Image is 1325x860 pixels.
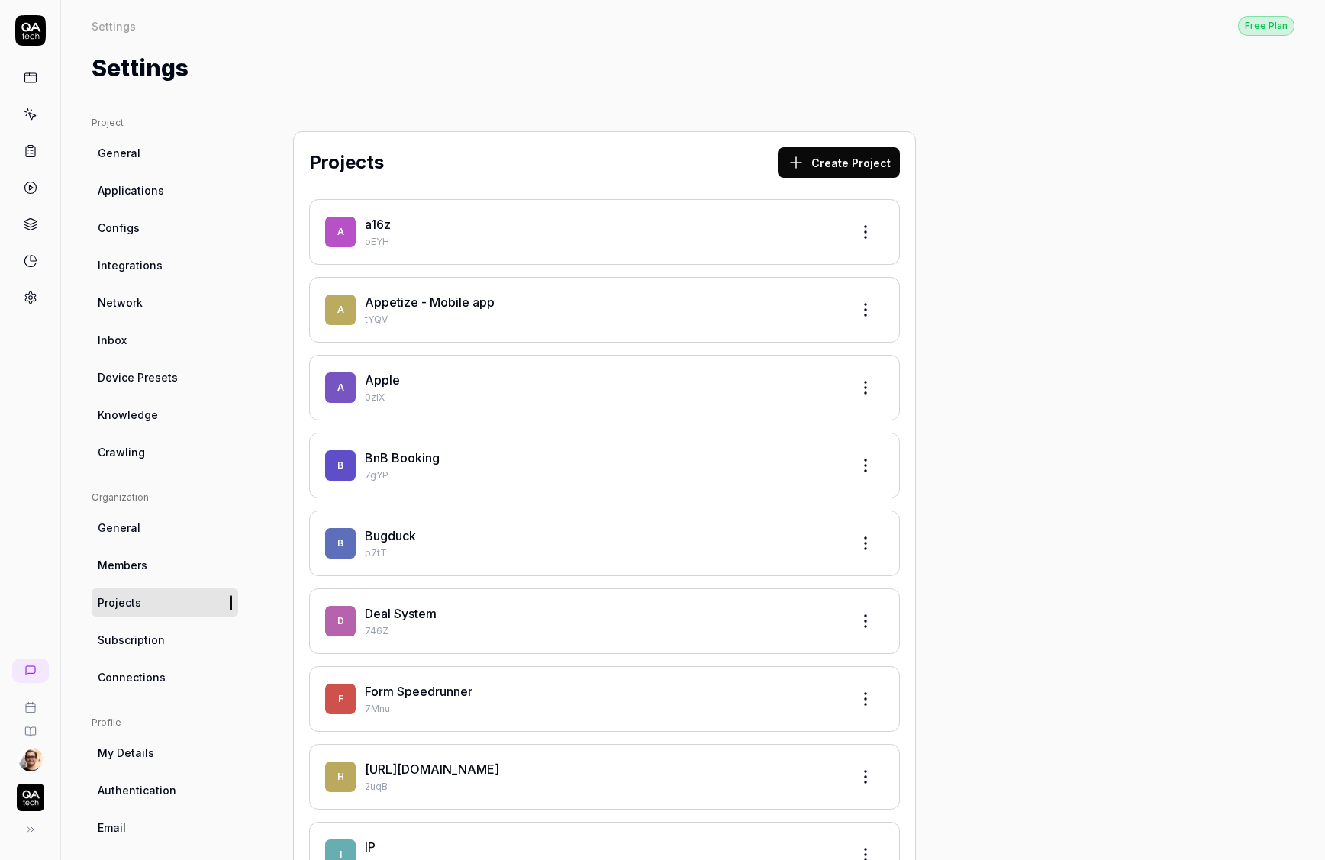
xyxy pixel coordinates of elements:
a: Members [92,551,238,579]
a: Configs [92,214,238,242]
a: My Details [92,739,238,767]
span: A [325,372,356,403]
img: 704fe57e-bae9-4a0d-8bcb-c4203d9f0bb2.jpeg [18,747,43,771]
a: Knowledge [92,401,238,429]
span: Network [98,295,143,311]
a: BnB Booking [365,450,440,465]
span: Projects [98,594,141,610]
span: Knowledge [98,407,158,423]
span: Applications [98,182,164,198]
a: Bugduck [365,528,416,543]
span: Integrations [98,257,163,273]
div: Project [92,116,238,130]
a: Device Presets [92,363,238,391]
span: h [325,762,356,792]
p: 2uqB [365,780,838,794]
a: Integrations [92,251,238,279]
a: Projects [92,588,238,617]
a: Book a call with us [6,689,54,713]
div: Free Plan [1238,16,1294,36]
a: Authentication [92,776,238,804]
span: Inbox [98,332,127,348]
p: 7gYP [365,469,838,482]
div: Settings [92,18,136,34]
span: Subscription [98,632,165,648]
a: General [92,139,238,167]
a: Deal System [365,606,437,621]
button: QA Tech Logo [6,771,54,814]
a: Inbox [92,326,238,354]
p: oEYH [365,235,838,249]
a: Appetize - Mobile app [365,295,495,310]
a: Apple [365,372,400,388]
span: F [325,684,356,714]
div: Profile [92,716,238,730]
a: Documentation [6,713,54,738]
p: tYQV [365,313,838,327]
a: Applications [92,176,238,205]
a: Connections [92,663,238,691]
span: B [325,450,356,481]
span: General [98,520,140,536]
a: Crawling [92,438,238,466]
span: B [325,528,356,559]
a: a16z [365,217,391,232]
h2: Projects [309,149,384,176]
span: Configs [98,220,140,236]
a: Email [92,813,238,842]
button: Create Project [778,147,900,178]
span: a [325,217,356,247]
img: QA Tech Logo [17,784,44,811]
p: 7Mnu [365,702,838,716]
a: IP [365,839,376,855]
span: Connections [98,669,166,685]
span: Email [98,820,126,836]
span: My Details [98,745,154,761]
span: Crawling [98,444,145,460]
p: 746Z [365,624,838,638]
a: Free Plan [1238,15,1294,36]
a: General [92,514,238,542]
span: Members [98,557,147,573]
span: A [325,295,356,325]
a: Form Speedrunner [365,684,472,699]
h1: Settings [92,51,189,85]
a: Subscription [92,626,238,654]
span: Authentication [98,782,176,798]
span: General [98,145,140,161]
a: [URL][DOMAIN_NAME] [365,762,499,777]
p: 0zIX [365,391,838,404]
div: Organization [92,491,238,504]
a: Network [92,288,238,317]
a: New conversation [12,659,49,683]
span: Device Presets [98,369,178,385]
p: p7tT [365,546,838,560]
span: D [325,606,356,636]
